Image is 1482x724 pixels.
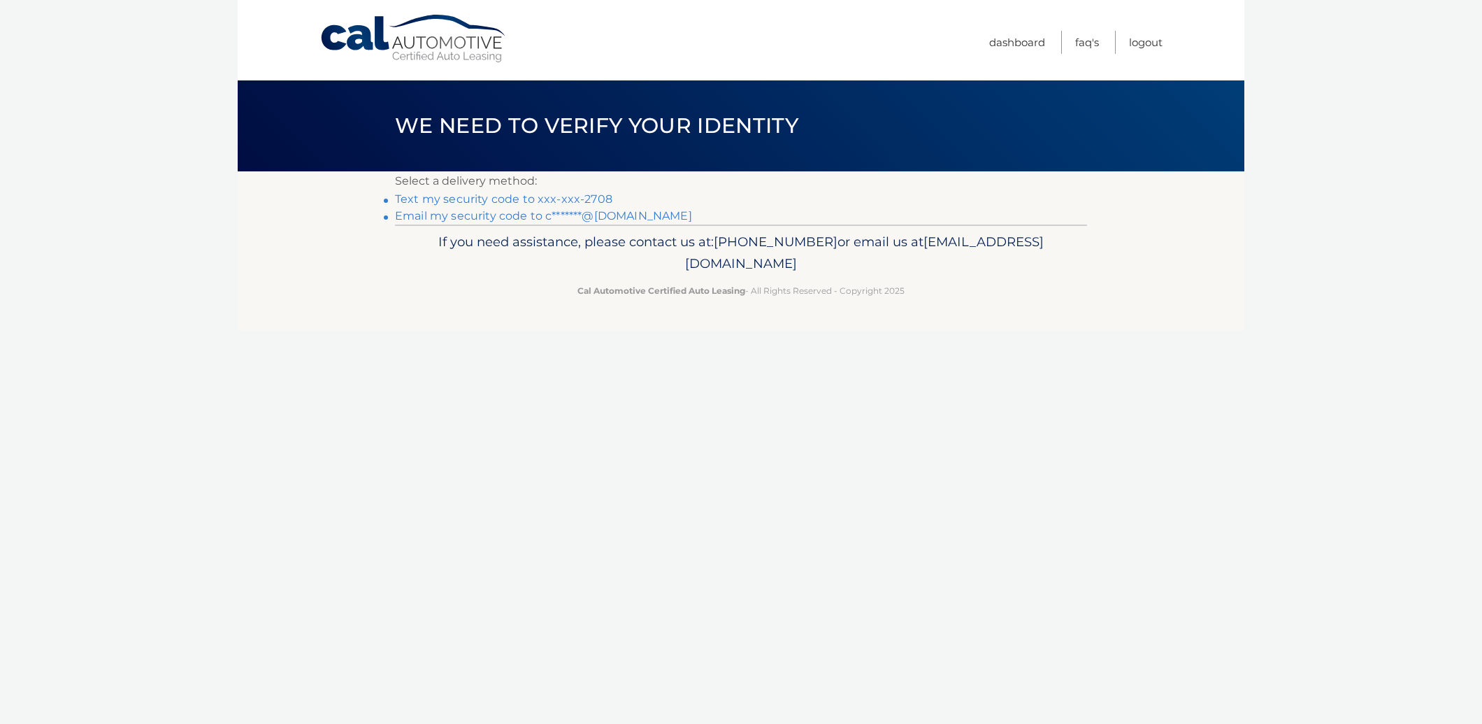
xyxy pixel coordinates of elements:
a: Logout [1129,31,1163,54]
span: We need to verify your identity [395,113,798,139]
p: - All Rights Reserved - Copyright 2025 [404,283,1078,298]
a: Dashboard [989,31,1045,54]
span: [PHONE_NUMBER] [714,234,837,250]
a: FAQ's [1075,31,1099,54]
strong: Cal Automotive Certified Auto Leasing [577,285,745,296]
p: If you need assistance, please contact us at: or email us at [404,231,1078,276]
a: Text my security code to xxx-xxx-2708 [395,192,612,206]
a: Cal Automotive [319,14,508,64]
p: Select a delivery method: [395,171,1087,191]
a: Email my security code to c*******@[DOMAIN_NAME] [395,209,692,222]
